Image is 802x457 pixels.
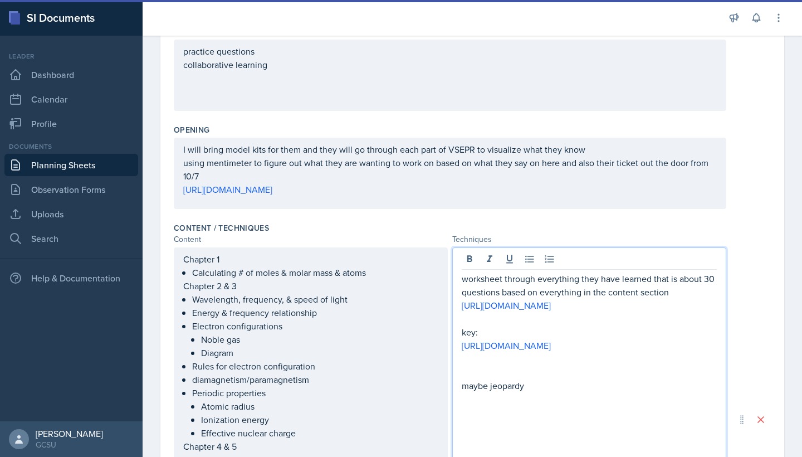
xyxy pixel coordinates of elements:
p: Rules for electron configuration [192,359,438,373]
p: Wavelength, frequency, & speed of light [192,293,438,306]
p: Chapter 1 [183,252,438,266]
div: [PERSON_NAME] [36,428,103,439]
label: Content / Techniques [174,222,269,234]
a: [URL][DOMAIN_NAME] [462,299,551,312]
a: Calendar [4,88,138,110]
p: Electron configurations [192,319,438,333]
p: Effective nuclear charge [201,426,438,440]
p: Noble gas [201,333,438,346]
a: Profile [4,113,138,135]
div: Documents [4,142,138,152]
div: Leader [4,51,138,61]
p: I will bring model kits for them and they will go through each part of VSEPR to visualize what th... [183,143,717,156]
div: Techniques [452,234,726,245]
p: key: [462,325,717,339]
p: Periodic properties [192,386,438,400]
a: Observation Forms [4,178,138,201]
p: Energy & frequency relationship [192,306,438,319]
p: Chapter 4 & 5 [183,440,438,453]
div: Help & Documentation [4,267,138,289]
p: diamagnetism/paramagnetism [192,373,438,386]
p: collaborative learning [183,58,717,71]
p: practice questions [183,45,717,58]
p: Atomic radius [201,400,438,413]
a: [URL][DOMAIN_NAME] [462,339,551,352]
a: Dashboard [4,64,138,86]
p: Diagram [201,346,438,359]
p: Chapter 2 & 3 [183,279,438,293]
div: GCSU [36,439,103,450]
p: worksheet through everything they have learned that is about 30 questions based on everything in ... [462,272,717,299]
a: [URL][DOMAIN_NAME] [183,183,272,196]
a: Search [4,227,138,250]
p: Ionization energy [201,413,438,426]
a: Planning Sheets [4,154,138,176]
a: Uploads [4,203,138,225]
p: Calculating # of moles & molar mass & atoms [192,266,438,279]
div: Content [174,234,448,245]
p: maybe jeopardy [462,379,717,392]
label: Opening [174,124,209,135]
p: using mentimeter to figure out what they are wanting to work on based on what they say on here an... [183,156,717,183]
